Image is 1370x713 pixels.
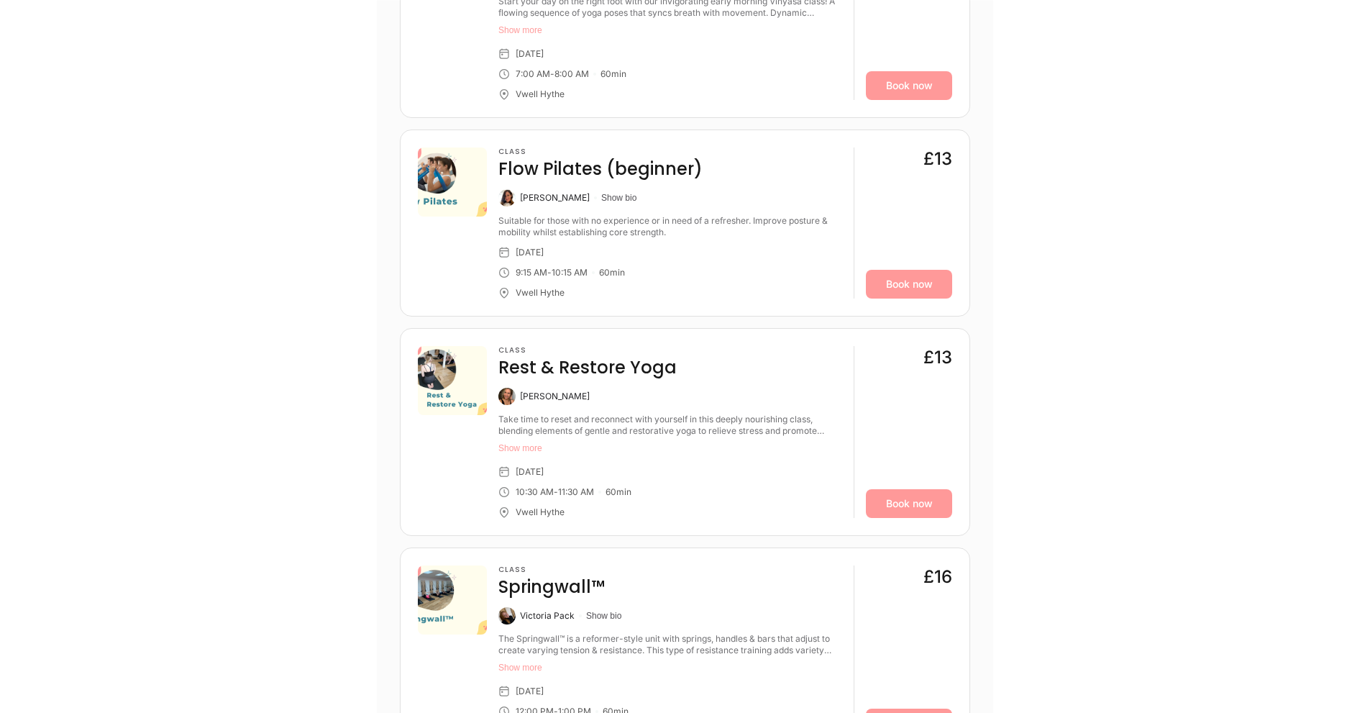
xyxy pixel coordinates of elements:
div: Vwell Hythe [516,507,565,518]
img: Kate Arnold [498,189,516,206]
div: Victoria Pack [520,610,575,622]
div: The Springwall™ is a reformer-style unit with springs, handles & bars that adjust to create varyi... [498,633,842,656]
div: [DATE] [516,686,544,697]
button: Show more [498,442,842,454]
button: Show bio [601,192,636,204]
div: 60 min [600,68,626,80]
div: Suitable for those with no experience or in need of a refresher. Improve posture & mobility whils... [498,215,842,238]
div: [DATE] [516,48,544,60]
div: Take time to reset and reconnect with yourself in this deeply nourishing class, blending elements... [498,414,842,437]
a: Book now [866,270,952,299]
button: Show more [498,662,842,673]
div: - [547,267,552,278]
button: Show bio [586,610,621,622]
div: - [554,486,558,498]
img: aa553f9f-2931-4451-b727-72da8bd8ddcb.png [418,147,487,217]
img: Victoria Pack [498,607,516,625]
h4: Flow Pilates (beginner) [498,158,703,181]
div: [PERSON_NAME] [520,391,590,402]
div: 8:00 AM [554,68,589,80]
h4: Springwall™ [498,576,605,599]
div: 9:15 AM [516,267,547,278]
a: Book now [866,489,952,518]
img: Alyssa Costantini [498,388,516,405]
div: 10:15 AM [552,267,588,278]
h3: Class [498,346,677,355]
div: £13 [923,147,952,171]
div: £16 [923,566,952,589]
h3: Class [498,566,605,574]
div: Vwell Hythe [516,287,565,299]
div: - [550,68,554,80]
div: [DATE] [516,247,544,258]
div: 10:30 AM [516,486,554,498]
div: £13 [923,346,952,369]
div: [DATE] [516,466,544,478]
button: Show more [498,24,842,36]
div: 11:30 AM [558,486,594,498]
div: Vwell Hythe [516,88,565,100]
div: 60 min [606,486,631,498]
img: 734a81fd-0b3d-46f1-b7ab-0c1388fca0de.png [418,346,487,415]
a: Book now [866,71,952,100]
div: [PERSON_NAME] [520,192,590,204]
h4: Rest & Restore Yoga [498,356,677,379]
h3: Class [498,147,703,156]
div: 7:00 AM [516,68,550,80]
img: 5d9617d8-c062-43cb-9683-4a4abb156b5d.png [418,566,487,635]
div: 60 min [599,267,625,278]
